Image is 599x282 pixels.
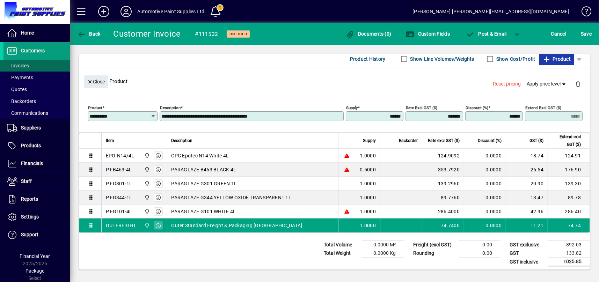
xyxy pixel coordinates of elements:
[360,222,376,229] span: 1.0000
[426,194,460,201] div: 89.7760
[79,68,590,94] div: Product
[7,75,33,80] span: Payments
[3,208,70,226] a: Settings
[506,149,548,163] td: 18.74
[406,105,437,110] mat-label: Rate excl GST ($)
[3,107,70,119] a: Communications
[506,249,548,258] td: GST
[21,214,39,220] span: Settings
[525,105,561,110] mat-label: Extend excl GST ($)
[143,194,151,201] span: Automotive Paint Supplies Ltd
[404,28,452,40] button: Custom Fields
[171,166,236,173] span: PARAGLAZE B463 BLACK 4L
[106,208,132,215] div: PT-G101-4L
[3,155,70,172] a: Financials
[171,180,237,187] span: PARAGLAZE G301 GREEN 1L
[346,105,358,110] mat-label: Supply
[360,166,376,173] span: 0.5000
[106,137,114,144] span: Item
[464,205,506,218] td: 0.0000
[93,5,115,18] button: Add
[363,137,376,144] span: Supply
[495,55,535,62] label: Show Cost/Profit
[115,5,137,18] button: Profile
[360,194,376,201] span: 1.0000
[106,152,134,159] div: EPO-N14/4L
[362,241,404,249] td: 0.0000 M³
[3,24,70,42] a: Home
[506,163,548,177] td: 26.54
[426,166,460,173] div: 353.7920
[229,32,247,36] span: On hold
[360,152,376,159] span: 1.0000
[160,105,181,110] mat-label: Description
[344,28,393,40] button: Documents (0)
[171,208,236,215] span: PARAGLAZE G101 WHITE 4L
[464,218,506,232] td: 0.0000
[87,76,105,88] span: Close
[478,137,502,144] span: Discount (%)
[551,28,567,39] span: Cancel
[410,249,459,258] td: Rounding
[3,83,70,95] a: Quotes
[570,81,586,87] app-page-header-button: Delete
[3,95,70,107] a: Backorders
[21,30,34,36] span: Home
[143,222,151,229] span: Automotive Paint Supplies Ltd
[360,208,376,215] span: 1.0000
[479,31,482,37] span: P
[548,258,590,266] td: 1025.85
[21,196,38,202] span: Reports
[466,31,507,37] span: ost & Email
[3,191,70,208] a: Reports
[362,249,404,258] td: 0.0000 Kg
[88,105,102,110] mat-label: Product
[527,80,567,88] span: Apply price level
[464,191,506,205] td: 0.0000
[21,125,41,131] span: Suppliers
[70,28,108,40] app-page-header-button: Back
[3,173,70,190] a: Staff
[548,191,590,205] td: 89.78
[320,249,362,258] td: Total Weight
[464,149,506,163] td: 0.0000
[459,249,501,258] td: 0.00
[426,222,460,229] div: 74.7400
[464,177,506,191] td: 0.0000
[549,28,568,40] button: Cancel
[539,53,574,65] button: Product
[410,241,459,249] td: Freight (excl GST)
[576,1,590,24] a: Knowledge Base
[171,222,302,229] span: Outer Standard Freight & Packaging [GEOGRAPHIC_DATA]
[506,218,548,232] td: 11.21
[3,72,70,83] a: Payments
[143,180,151,187] span: Automotive Paint Supplies Ltd
[21,232,38,237] span: Support
[409,55,474,62] label: Show Line Volumes/Weights
[506,205,548,218] td: 42.96
[77,31,101,37] span: Back
[350,53,386,65] span: Product History
[75,28,102,40] button: Back
[548,205,590,218] td: 286.40
[143,208,151,215] span: Automotive Paint Supplies Ltd
[84,75,108,88] button: Close
[106,194,132,201] div: PT-G344-1L
[464,163,506,177] td: 0.0000
[347,53,388,65] button: Product History
[143,152,151,159] span: Automotive Paint Supplies Ltd
[506,258,548,266] td: GST inclusive
[570,75,586,92] button: Delete
[195,29,218,40] div: #111532
[548,218,590,232] td: 74.74
[3,60,70,72] a: Invoices
[581,31,584,37] span: S
[506,191,548,205] td: 13.47
[552,133,581,148] span: Extend excl GST ($)
[3,119,70,137] a: Suppliers
[21,178,32,184] span: Staff
[320,241,362,249] td: Total Volume
[7,63,29,68] span: Invoices
[581,28,592,39] span: ave
[466,105,488,110] mat-label: Discount (%)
